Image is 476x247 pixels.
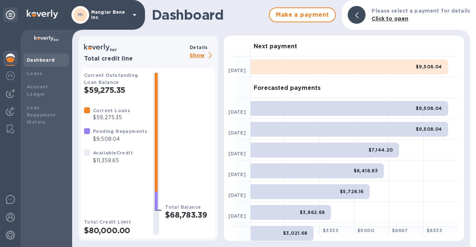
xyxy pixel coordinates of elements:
span: Make a payment [276,10,329,19]
b: $9,508.04 [416,105,442,111]
b: Available Credit [93,150,133,156]
b: MI [78,12,83,17]
b: $9,508.04 [416,64,442,69]
h3: Forecasted payments [254,85,321,92]
h2: $80,000.00 [84,226,147,235]
b: Please select a payment for details [372,8,470,14]
b: Pending Repayments [93,129,147,134]
b: Click to open [372,16,408,22]
b: Current Loans [93,108,130,113]
b: $3,021.68 [283,230,308,236]
b: Loans [27,71,42,76]
b: [DATE] [228,109,246,115]
b: $5,728.16 [340,189,364,194]
b: $ 6667 [392,228,408,233]
b: Total Credit Limit [84,219,131,225]
b: $ 3333 [323,228,338,233]
p: $59,275.35 [93,114,130,121]
img: Logo [27,10,58,19]
b: Account Ledger [27,84,48,97]
b: Details [190,45,208,50]
b: $7,144.20 [369,147,393,153]
b: [DATE] [228,151,246,156]
b: Dashboard [27,57,55,63]
h3: Total credit line [84,55,187,62]
h3: Next payment [254,43,297,50]
div: Unpin categories [3,7,18,22]
b: $ 5000 [357,228,374,233]
b: [DATE] [228,213,246,219]
p: Show [190,51,215,61]
b: [DATE] [228,192,246,198]
b: Loan Repayment History [27,105,56,125]
img: Foreign exchange [6,71,15,80]
b: $3,862.68 [300,209,325,215]
h2: $68,783.39 [165,210,212,220]
b: $ 8333 [427,228,442,233]
b: $6,418.83 [354,168,378,173]
p: Mangiar Bene inc [91,10,128,20]
b: [DATE] [228,130,246,136]
button: Make a payment [269,7,336,22]
b: Total Balance [165,204,201,210]
h1: Dashboard [152,7,265,23]
p: $11,359.65 [93,157,133,165]
b: Current Outstanding Loan Balance [84,72,138,85]
b: [DATE] [228,68,246,73]
b: [DATE] [228,172,246,177]
b: $9,508.04 [416,126,442,132]
h2: $59,275.35 [84,85,147,95]
p: $9,508.04 [93,135,147,143]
